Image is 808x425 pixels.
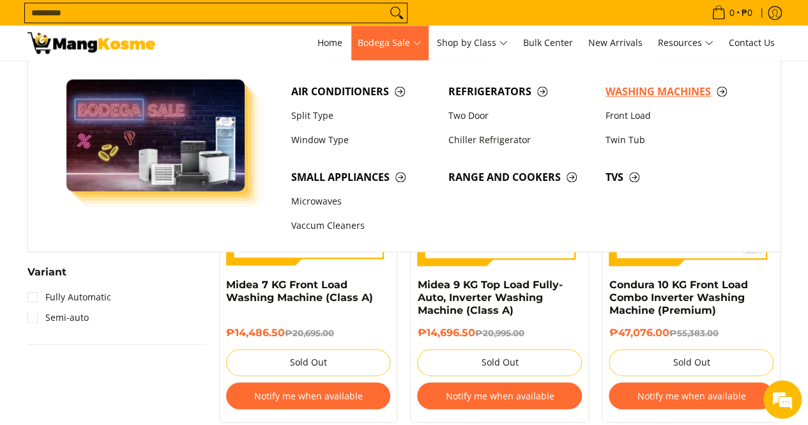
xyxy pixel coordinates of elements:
[285,79,442,104] a: Air Conditioners
[599,128,756,152] a: Twin Tub
[291,84,436,100] span: Air Conditioners
[27,32,155,54] img: Washing Machines l Mang Kosme: Home Appliances Warehouse Sale Partner
[311,26,349,60] a: Home
[285,189,442,213] a: Microwaves
[740,8,754,17] span: ₱0
[285,214,442,238] a: Vaccum Cleaners
[609,349,774,376] button: Sold Out
[609,382,774,409] button: Notify me when available
[606,84,750,100] span: Washing Machines
[722,26,781,60] a: Contact Us
[475,328,524,338] del: ₱20,995.00
[417,327,582,339] h6: ₱14,696.50
[442,104,599,128] a: Two Door
[226,382,391,409] button: Notify me when available
[285,165,442,189] a: Small Appliances
[652,26,720,60] a: Resources
[609,327,774,339] h6: ₱47,076.00
[599,104,756,128] a: Front Load
[168,26,781,60] nav: Main Menu
[442,128,599,152] a: Chiller Refrigerator
[431,26,514,60] a: Shop by Class
[658,35,713,51] span: Resources
[351,26,428,60] a: Bodega Sale
[66,79,245,191] img: Bodega Sale
[317,36,342,49] span: Home
[448,169,593,185] span: Range and Cookers
[448,84,593,100] span: Refrigerators
[588,36,643,49] span: New Arrivals
[442,79,599,104] a: Refrigerators
[358,35,422,51] span: Bodega Sale
[442,165,599,189] a: Range and Cookers
[27,267,66,277] span: Variant
[226,327,391,339] h6: ₱14,486.50
[285,328,334,338] del: ₱20,695.00
[523,36,573,49] span: Bulk Center
[517,26,579,60] a: Bulk Center
[606,169,750,185] span: TVs
[291,169,436,185] span: Small Appliances
[417,382,582,409] button: Notify me when available
[285,128,442,152] a: Window Type
[437,35,508,51] span: Shop by Class
[417,279,562,316] a: Midea 9 KG Top Load Fully-Auto, Inverter Washing Machine (Class A)
[669,328,718,338] del: ₱55,383.00
[729,36,775,49] span: Contact Us
[226,279,373,304] a: Midea 7 KG Front Load Washing Machine (Class A)
[599,79,756,104] a: Washing Machines
[708,6,756,20] span: •
[386,3,407,22] button: Search
[599,165,756,189] a: TVs
[609,279,747,316] a: Condura 10 KG Front Load Combo Inverter Washing Machine (Premium)
[226,349,391,376] button: Sold Out
[582,26,649,60] a: New Arrivals
[417,349,582,376] button: Sold Out
[27,287,111,307] a: Fully Automatic
[285,104,442,128] a: Split Type
[728,8,736,17] span: 0
[27,267,66,287] summary: Open
[27,307,89,328] a: Semi-auto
